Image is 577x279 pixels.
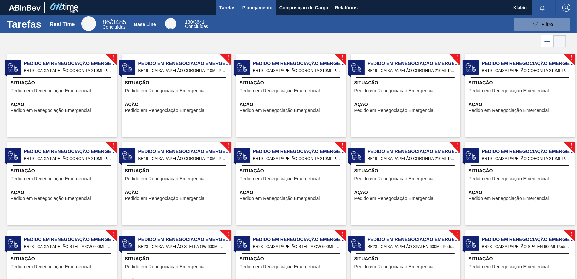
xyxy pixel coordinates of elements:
span: Ação [240,189,344,196]
span: ! [113,143,115,148]
button: Notificações [532,3,553,12]
span: 86 [102,18,110,26]
span: Pedido em Renegociação Emergencial [138,236,231,243]
div: Base Line [165,18,176,29]
img: status [351,151,361,161]
span: Pedido em Renegociação Emergencial [240,108,320,113]
span: BR19 - CAIXA PAPELÃO CORONITA 210ML Pedido - 2044923 [138,155,226,162]
span: ! [227,232,229,236]
span: Pedido em Renegociação Emergencial [469,196,549,201]
span: Ação [125,189,230,196]
span: Pedido em Renegociação Emergencial [240,88,320,93]
img: status [122,63,132,73]
span: Pedido em Renegociação Emergencial [469,176,549,181]
span: Pedido em Renegociação Emergencial [24,60,117,67]
img: status [351,63,361,73]
img: status [237,151,247,161]
span: Pedido em Renegociação Emergencial [240,176,320,181]
span: ! [113,232,115,236]
span: Situação [240,79,344,86]
img: status [351,239,361,249]
span: Ação [11,101,115,108]
span: Pedido em Renegociação Emergencial [125,88,206,93]
span: Pedido em Renegociação Emergencial [125,176,206,181]
span: Pedido em Renegociação Emergencial [11,108,91,113]
span: / 3641 [185,19,204,25]
span: Situação [240,255,344,262]
span: Pedido em Renegociação Emergencial [482,60,575,67]
span: Pedido em Renegociação Emergencial [11,196,91,201]
span: Tarefas [219,4,236,12]
span: Pedido em Renegociação Emergencial [125,196,206,201]
span: BR23 - CAIXA PAPELÃO SPATEN 600ML Pedido - 2032808 [482,243,570,250]
span: Pedido em Renegociação Emergencial [24,236,117,243]
span: Pedido em Renegociação Emergencial [240,196,320,201]
img: Logout [562,4,570,12]
span: Pedido em Renegociação Emergencial [125,108,206,113]
span: ! [456,143,458,148]
span: Pedido em Renegociação Emergencial [11,264,91,269]
span: Pedido em Renegociação Emergencial [354,108,435,113]
img: status [122,239,132,249]
span: Pedido em Renegociação Emergencial [368,236,460,243]
span: BR19 - CAIXA PAPELÃO CORONITA 210ML Pedido - 2044922 [253,155,341,162]
span: BR19 - CAIXA PAPELÃO CORONITA 210ML Pedido - 2044919 [482,155,570,162]
span: Pedido em Renegociação Emergencial [253,236,346,243]
span: BR19 - CAIXA PAPELÃO CORONITA 210ML Pedido - 2033768 [253,67,341,74]
span: Ação [354,101,459,108]
span: BR19 - CAIXA PAPELÃO CORONITA 210ML Pedido - 2033766 [368,67,455,74]
span: BR19 - CAIXA PAPELÃO CORONITA 210ML Pedido - 2044925 [24,155,112,162]
span: Ação [240,101,344,108]
span: ! [456,55,458,60]
span: Ação [125,101,230,108]
div: Real Time [102,19,126,29]
span: Pedido em Renegociação Emergencial [138,148,231,155]
span: ! [227,55,229,60]
img: TNhmsLtSVTkK8tSr43FrP2fwEKptu5GPRR3wAAAABJRU5ErkJggg== [9,5,41,11]
span: BR23 - CAIXA PAPELÃO STELLA OW 600ML Pedido - 2032810 [138,243,226,250]
span: / 3485 [102,18,126,26]
span: Pedido em Renegociação Emergencial [11,176,91,181]
span: BR19 - CAIXA PAPELÃO CORONITA 210ML Pedido - 2044921 [368,155,455,162]
span: BR23 - CAIXA PAPELÃO STELLA OW 600ML Pedido - 2038698 [24,243,112,250]
span: ! [113,55,115,60]
div: Base Line [134,22,156,27]
img: status [122,151,132,161]
span: Concluídas [185,24,208,29]
span: Concluídas [102,24,125,30]
span: ! [227,143,229,148]
span: Pedido em Renegociação Emergencial [482,236,575,243]
span: Pedido em Renegociação Emergencial [469,108,549,113]
span: Ação [354,189,459,196]
span: Ação [469,189,573,196]
span: Ação [11,189,115,196]
div: Visão em Cards [553,35,566,47]
span: Pedido em Renegociação Emergencial [354,196,435,201]
span: Situação [469,255,573,262]
span: ! [571,55,573,60]
h1: Tarefas [7,20,41,28]
span: Situação [11,79,115,86]
span: Pedido em Renegociação Emergencial [125,264,206,269]
span: Pedido em Renegociação Emergencial [469,264,549,269]
span: BR23 - CAIXA PAPELÃO STELLA OW 600ML Pedido - 2032809 [253,243,341,250]
span: Pedido em Renegociação Emergencial [354,264,435,269]
span: ! [342,143,344,148]
span: Situação [125,167,230,174]
span: BR23 - CAIXA PAPELÃO SPATEN 600ML Pedido - 2032807 [368,243,455,250]
span: Filtro [542,22,553,27]
span: Pedido em Renegociação Emergencial [482,148,575,155]
span: Composição de Carga [279,4,328,12]
span: ! [571,232,573,236]
div: Real Time [81,16,96,31]
div: Visão em Lista [541,35,553,47]
span: Pedido em Renegociação Emergencial [354,88,435,93]
div: Base Line [185,20,208,29]
img: status [237,239,247,249]
span: Pedido em Renegociação Emergencial [240,264,320,269]
img: status [237,63,247,73]
span: Pedido em Renegociação Emergencial [253,60,346,67]
span: ! [342,232,344,236]
span: Situação [240,167,344,174]
img: status [8,63,18,73]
